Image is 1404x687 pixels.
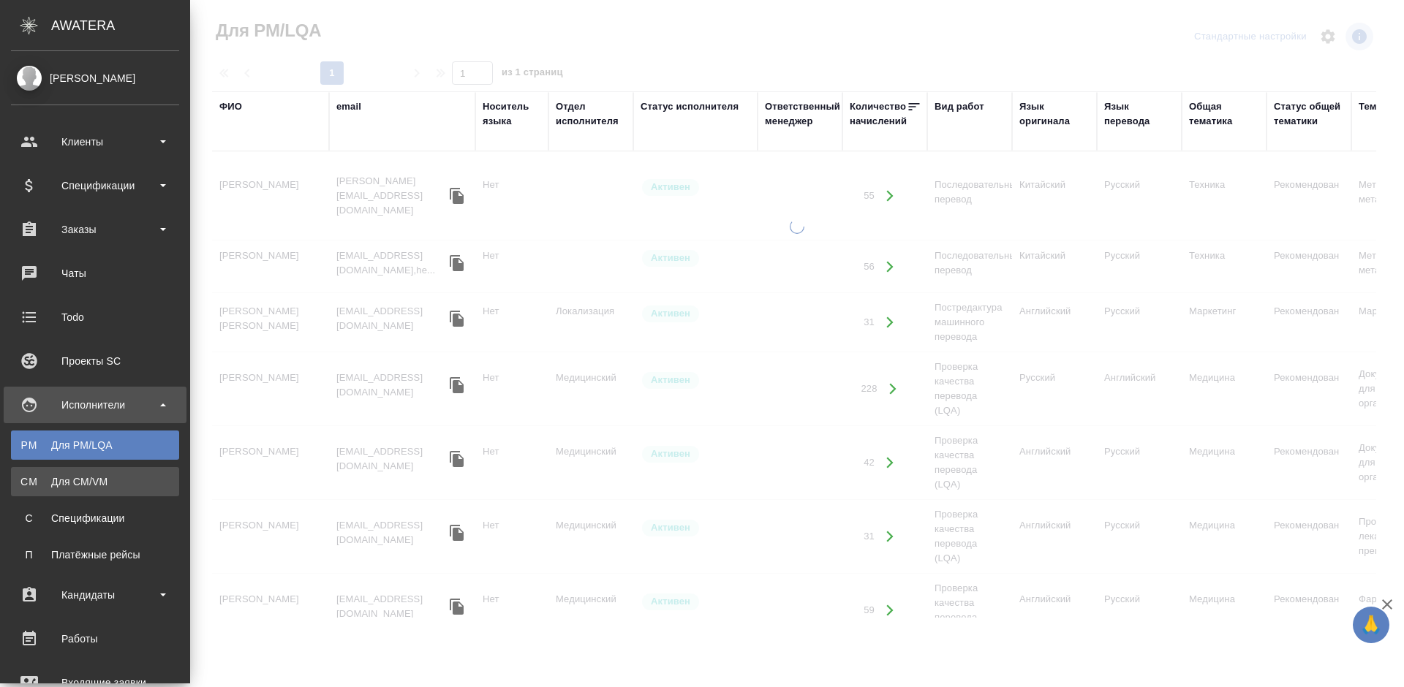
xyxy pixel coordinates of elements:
div: Тематика [1359,99,1403,114]
button: 🙏 [1353,607,1389,643]
div: Носитель языка [483,99,541,129]
button: Скопировать [446,522,468,544]
button: Открыть работы [875,308,905,338]
div: ФИО [219,99,242,114]
button: Скопировать [446,185,468,207]
div: Вид работ [935,99,984,114]
div: Кандидаты [11,584,179,606]
div: Ответственный менеджер [765,99,840,129]
button: Открыть работы [875,251,905,281]
span: 🙏 [1359,610,1384,640]
div: Исполнители [11,394,179,416]
div: Язык оригинала [1019,99,1090,129]
div: Спецификации [11,175,179,197]
a: Проекты SC [4,343,186,379]
div: Спецификации [18,511,172,525]
a: Чаты [4,255,186,292]
div: Чаты [11,262,179,284]
div: Для CM/VM [18,474,172,489]
button: Скопировать [446,308,468,330]
button: Скопировать [446,374,468,396]
button: Открыть работы [878,374,908,404]
div: Язык перевода [1104,99,1174,129]
div: Для PM/LQA [18,438,172,452]
button: Скопировать [446,448,468,470]
div: Проекты SC [11,350,179,372]
button: Скопировать [446,252,468,274]
div: Клиенты [11,131,179,153]
button: Открыть работы [875,181,905,211]
a: ППлатёжные рейсы [11,540,179,569]
div: Заказы [11,219,179,240]
a: ССпецификации [11,504,179,533]
div: AWATERA [51,11,190,40]
button: Открыть работы [875,448,905,478]
div: Платёжные рейсы [18,547,172,562]
div: Количество начислений [850,99,907,129]
div: Статус исполнителя [641,99,739,114]
button: Открыть работы [875,522,905,552]
div: Todo [11,306,179,328]
button: Открыть работы [875,596,905,626]
a: CMДля CM/VM [11,467,179,496]
a: Todo [4,299,186,335]
button: Скопировать [446,596,468,618]
a: PMДля PM/LQA [11,430,179,460]
div: [PERSON_NAME] [11,70,179,86]
div: Работы [11,628,179,650]
div: Отдел исполнителя [556,99,626,129]
a: Работы [4,620,186,657]
div: Статус общей тематики [1274,99,1344,129]
div: Общая тематика [1189,99,1259,129]
div: email [336,99,361,114]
